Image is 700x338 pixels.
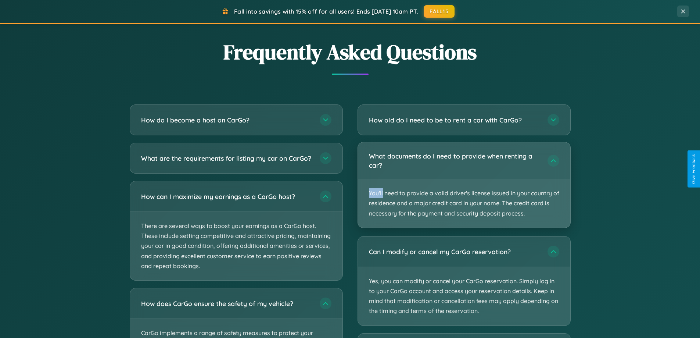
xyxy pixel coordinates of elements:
[691,154,696,184] div: Give Feedback
[369,115,540,125] h3: How old do I need to be to rent a car with CarGo?
[141,299,312,308] h3: How does CarGo ensure the safety of my vehicle?
[130,38,571,66] h2: Frequently Asked Questions
[358,179,570,228] p: You'll need to provide a valid driver's license issued in your country of residence and a major c...
[141,154,312,163] h3: What are the requirements for listing my car on CarGo?
[141,115,312,125] h3: How do I become a host on CarGo?
[130,212,342,280] p: There are several ways to boost your earnings as a CarGo host. These include setting competitive ...
[369,247,540,256] h3: Can I modify or cancel my CarGo reservation?
[234,8,418,15] span: Fall into savings with 15% off for all users! Ends [DATE] 10am PT.
[141,192,312,201] h3: How can I maximize my earnings as a CarGo host?
[369,152,540,170] h3: What documents do I need to provide when renting a car?
[358,267,570,325] p: Yes, you can modify or cancel your CarGo reservation. Simply log in to your CarGo account and acc...
[424,5,455,18] button: FALL15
